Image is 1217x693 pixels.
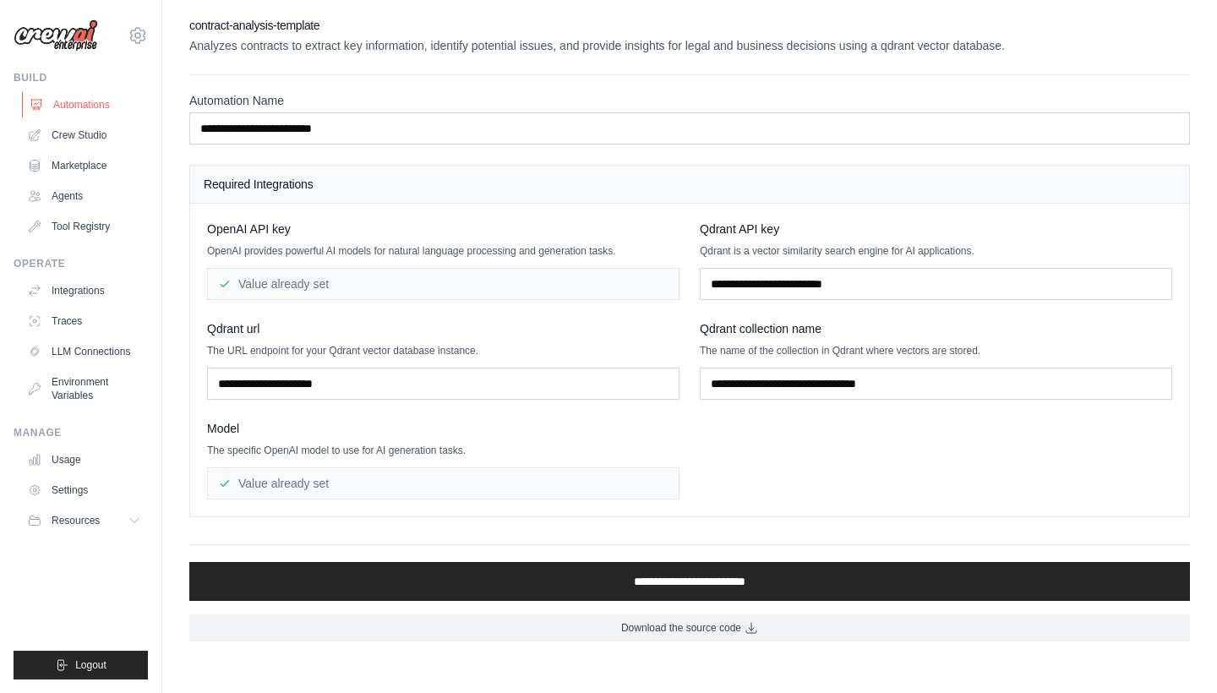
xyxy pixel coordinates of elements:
[207,420,239,437] span: Model
[75,658,106,672] span: Logout
[20,368,148,409] a: Environment Variables
[207,244,679,258] p: OpenAI provides powerful AI models for natural language processing and generation tasks.
[14,651,148,679] button: Logout
[20,338,148,365] a: LLM Connections
[14,71,148,85] div: Build
[20,477,148,504] a: Settings
[700,244,1172,258] p: Qdrant is a vector similarity search engine for AI applications.
[189,17,1190,34] h2: contract-analysis-template
[20,183,148,210] a: Agents
[189,37,1190,54] p: Analyzes contracts to extract key information, identify potential issues, and provide insights fo...
[700,221,779,237] span: Qdrant API key
[207,344,679,357] p: The URL endpoint for your Qdrant vector database instance.
[621,621,741,635] span: Download the source code
[700,344,1172,357] p: The name of the collection in Qdrant where vectors are stored.
[14,426,148,439] div: Manage
[20,213,148,240] a: Tool Registry
[189,614,1190,641] a: Download the source code
[207,268,679,300] div: Value already set
[207,444,679,457] p: The specific OpenAI model to use for AI generation tasks.
[20,507,148,534] button: Resources
[20,152,148,179] a: Marketplace
[20,122,148,149] a: Crew Studio
[204,176,1176,193] h4: Required Integrations
[14,19,98,52] img: Logo
[700,320,821,337] span: Qdrant collection name
[52,514,100,527] span: Resources
[20,446,148,473] a: Usage
[189,92,1190,109] label: Automation Name
[207,467,679,499] div: Value already set
[207,221,291,237] span: OpenAI API key
[207,320,259,337] span: Qdrant url
[14,257,148,270] div: Operate
[22,91,150,118] a: Automations
[20,277,148,304] a: Integrations
[20,308,148,335] a: Traces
